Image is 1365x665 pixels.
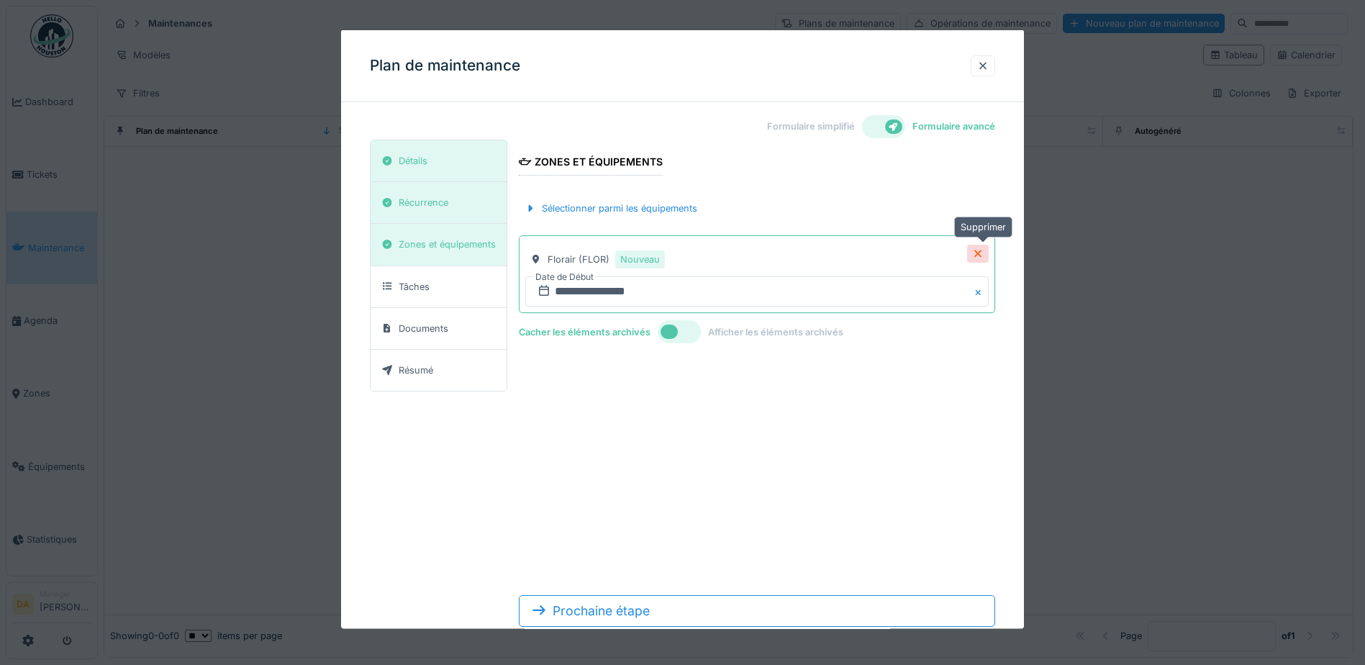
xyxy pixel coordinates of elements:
div: Zones et équipements [399,237,496,251]
div: Résumé [399,363,433,377]
label: Formulaire simplifié [767,119,855,133]
div: Sélectionner parmi les équipements [519,199,703,218]
div: Prochaine étape [519,594,995,626]
div: Tâches [399,279,430,293]
label: Formulaire avancé [912,119,995,133]
label: Date de Début [534,269,595,285]
div: Supprimer [954,217,1012,237]
label: Afficher les éléments archivés [708,325,843,338]
div: Détails [399,154,427,168]
div: Documents [399,321,448,335]
div: Nouveau [620,252,660,266]
h3: Plan de maintenance [370,57,520,75]
button: Close [973,276,989,307]
div: Récurrence [399,196,448,209]
label: Cacher les éléments archivés [519,325,650,338]
div: Zones et équipements [519,151,663,176]
div: Florair (FLOR) [548,250,665,268]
